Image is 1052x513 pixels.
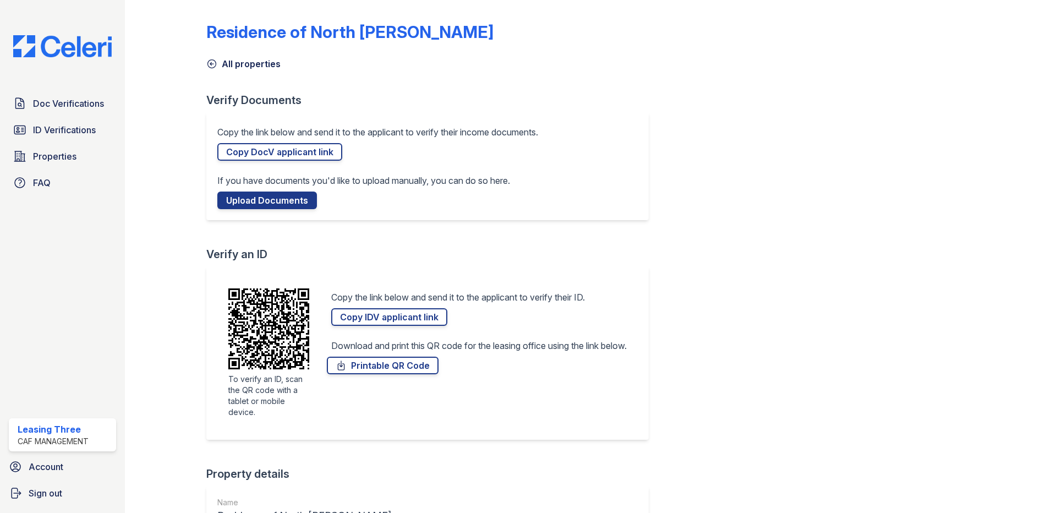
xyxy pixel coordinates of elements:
[33,123,96,137] span: ID Verifications
[217,192,317,209] a: Upload Documents
[327,357,439,374] a: Printable QR Code
[217,497,391,508] div: Name
[33,150,76,163] span: Properties
[4,482,120,504] a: Sign out
[217,174,510,187] p: If you have documents you'd like to upload manually, you can do so here.
[217,125,538,139] p: Copy the link below and send it to the applicant to verify their income documents.
[33,97,104,110] span: Doc Verifications
[33,176,51,189] span: FAQ
[331,308,447,326] a: Copy IDV applicant link
[4,35,120,57] img: CE_Logo_Blue-a8612792a0a2168367f1c8372b55b34899dd931a85d93a1a3d3e32e68fde9ad4.png
[206,92,657,108] div: Verify Documents
[29,460,63,473] span: Account
[217,143,342,161] a: Copy DocV applicant link
[9,92,116,114] a: Doc Verifications
[206,247,657,262] div: Verify an ID
[228,374,309,418] div: To verify an ID, scan the QR code with a tablet or mobile device.
[331,339,627,352] p: Download and print this QR code for the leasing office using the link below.
[9,119,116,141] a: ID Verifications
[9,145,116,167] a: Properties
[18,436,89,447] div: CAF Management
[29,487,62,500] span: Sign out
[206,466,657,482] div: Property details
[331,291,585,304] p: Copy the link below and send it to the applicant to verify their ID.
[206,22,494,42] div: Residence of North [PERSON_NAME]
[18,423,89,436] div: Leasing Three
[4,456,120,478] a: Account
[206,57,281,70] a: All properties
[9,172,116,194] a: FAQ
